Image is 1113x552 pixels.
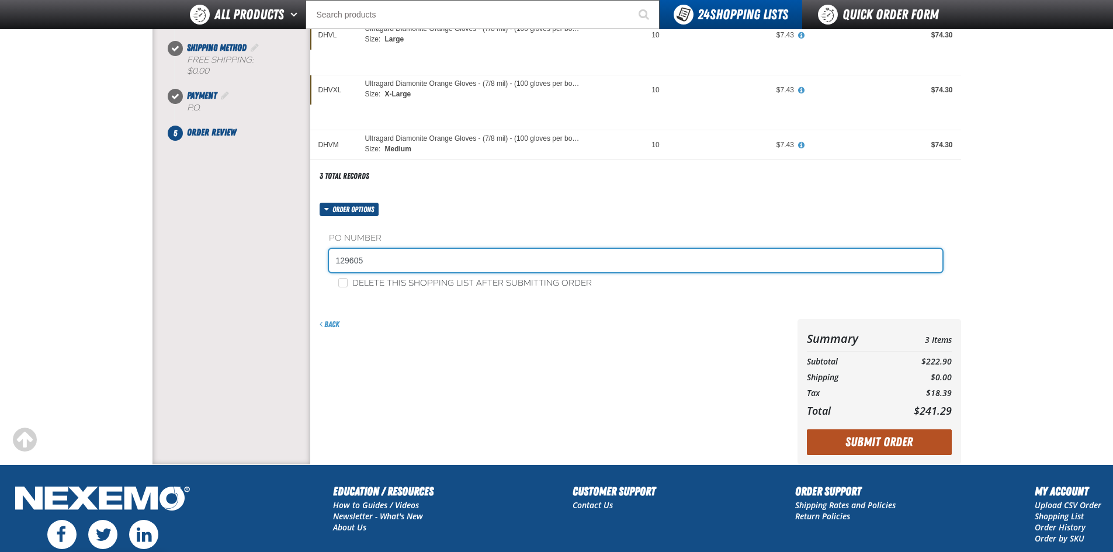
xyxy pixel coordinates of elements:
span: Order Review [187,127,236,138]
span: Shipping Method [187,42,247,53]
a: Edit Shipping Method [249,42,261,53]
h2: Education / Resources [333,482,434,500]
span: Large [384,35,404,43]
td: 3 Items [890,328,951,349]
a: Upload CSV Order [1035,499,1101,511]
div: $7.43 [676,140,794,150]
a: About Us [333,522,366,533]
a: Ultragard Diamonite Orange Gloves - (7/8 mil) - (100 gloves per box MIN 10 box order) [365,80,582,88]
span: Medium [384,145,411,153]
span: Size: [365,90,382,98]
a: Ultragard Diamonite Orange Gloves - (7/8 mil) - (100 gloves per box MIN 10 box order) [365,135,582,143]
div: $74.30 [810,85,953,95]
th: Total [807,401,890,420]
a: Order by SKU [1035,533,1084,544]
img: Nexemo Logo [12,482,193,517]
div: $7.43 [676,85,794,95]
span: X-Large [384,90,411,98]
span: 10 [651,141,659,149]
a: Newsletter - What's New [333,511,423,522]
span: Payment [187,90,217,101]
td: DHVM [310,130,357,159]
td: DHVXL [310,75,357,105]
strong: 24 [698,6,710,23]
div: $74.30 [810,140,953,150]
input: Delete this shopping list after submitting order [338,278,348,287]
a: Contact Us [573,499,613,511]
a: Ultragard Diamonite Orange Gloves - (7/8 mil) - (100 gloves per box MIN 10 box order) [365,25,582,33]
label: PO Number [329,233,942,244]
a: Shipping Rates and Policies [795,499,896,511]
button: View All Prices for Ultragard Diamonite Orange Gloves - (7/8 mil) - (100 gloves per box MIN 10 bo... [794,140,809,151]
label: Delete this shopping list after submitting order [338,278,592,289]
div: Scroll to the top [12,427,37,453]
li: Shipping Method. Step 3 of 5. Completed [175,41,310,89]
th: Tax [807,386,890,401]
strong: $0.00 [187,66,209,76]
button: Submit Order [807,429,952,455]
button: Order options [320,203,379,216]
th: Shipping [807,370,890,386]
span: 10 [651,31,659,39]
span: All Products [214,4,284,25]
span: Size: [365,145,382,153]
div: P.O. [187,103,310,114]
span: Shopping Lists [698,6,788,23]
td: $18.39 [890,386,951,401]
span: 5 [168,126,183,141]
div: $7.43 [676,30,794,40]
a: Back [320,320,339,329]
span: $241.29 [914,404,952,418]
a: Edit Payment [219,90,231,101]
div: 3 total records [320,171,369,182]
td: DHVL [310,20,357,50]
li: Order Review. Step 5 of 5. Not Completed [175,126,310,140]
span: 10 [651,86,659,94]
th: Summary [807,328,890,349]
td: $0.00 [890,370,951,386]
li: Payment. Step 4 of 5. Completed [175,89,310,126]
td: $222.90 [890,354,951,370]
h2: My Account [1035,482,1101,500]
a: Return Policies [795,511,850,522]
button: View All Prices for Ultragard Diamonite Orange Gloves - (7/8 mil) - (100 gloves per box MIN 10 bo... [794,85,809,96]
a: How to Guides / Videos [333,499,419,511]
th: Subtotal [807,354,890,370]
div: $74.30 [810,30,953,40]
h2: Customer Support [573,482,656,500]
span: Order options [332,203,379,216]
button: View All Prices for Ultragard Diamonite Orange Gloves - (7/8 mil) - (100 gloves per box MIN 10 bo... [794,30,809,41]
h2: Order Support [795,482,896,500]
a: Order History [1035,522,1086,533]
span: Size: [365,35,382,43]
a: Shopping List [1035,511,1084,522]
div: Free Shipping: [187,55,310,77]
